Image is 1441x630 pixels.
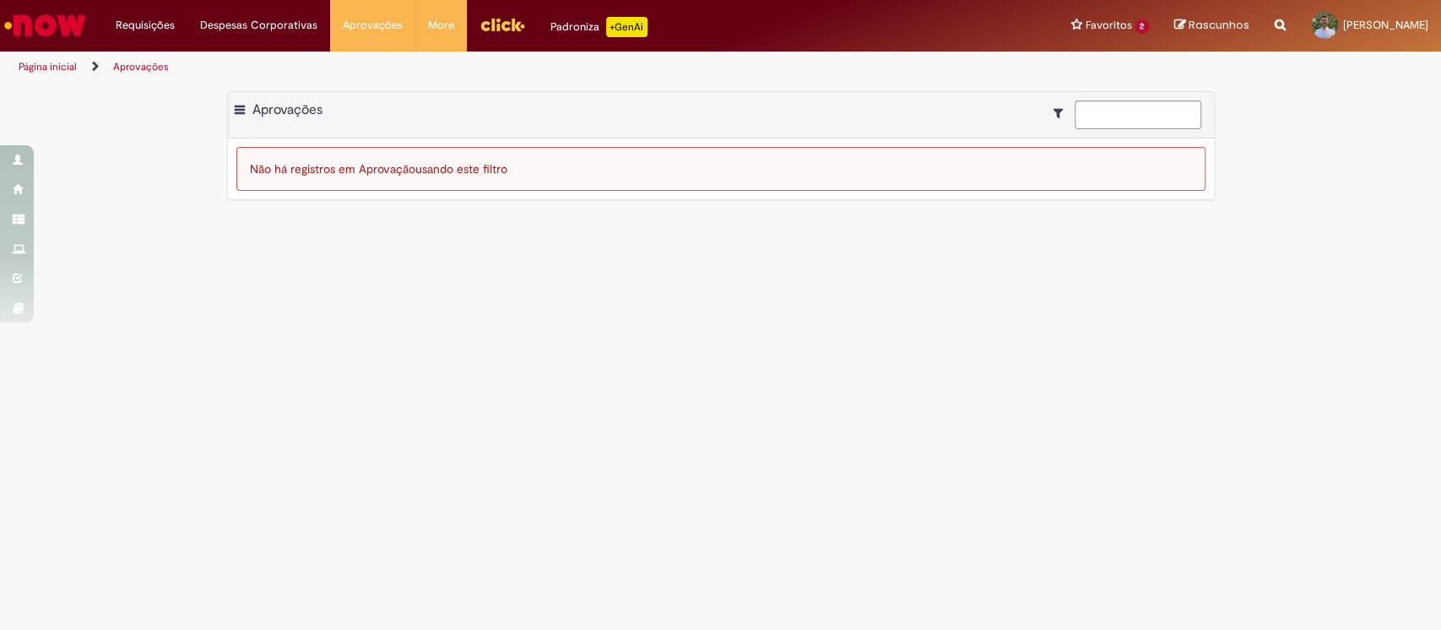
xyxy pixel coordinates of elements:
[236,147,1205,191] div: Não há registros em Aprovação
[116,17,175,34] span: Requisições
[428,17,454,34] span: More
[13,52,948,83] ul: Trilhas de página
[113,60,169,73] a: Aprovações
[1174,18,1249,34] a: Rascunhos
[2,8,89,42] img: ServiceNow
[252,101,322,118] span: Aprovações
[1343,18,1428,32] span: [PERSON_NAME]
[343,17,403,34] span: Aprovações
[479,12,525,37] img: click_logo_yellow_360x200.png
[1085,17,1131,34] span: Favoritos
[415,161,507,177] span: usando este filtro
[1189,17,1249,33] span: Rascunhos
[19,60,77,73] a: Página inicial
[550,17,647,37] div: Padroniza
[1135,19,1149,34] span: 2
[200,17,317,34] span: Despesas Corporativas
[606,17,647,37] p: +GenAi
[1054,107,1071,119] i: Mostrar filtros para: Suas Solicitações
